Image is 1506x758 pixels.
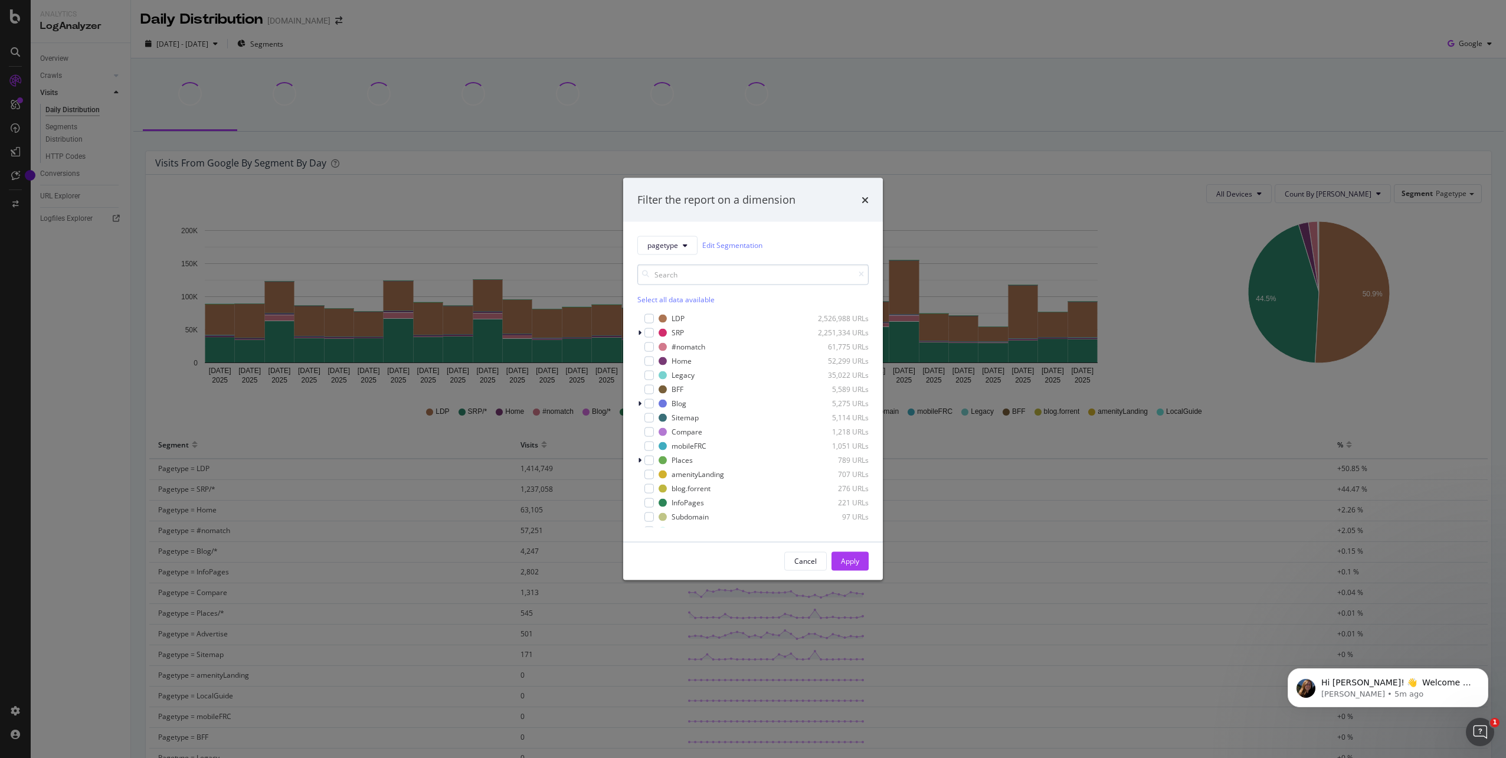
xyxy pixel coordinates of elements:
[831,551,869,570] button: Apply
[811,342,869,352] div: 61,775 URLs
[637,294,869,304] div: Select all data available
[672,398,686,409] div: Blog
[811,384,869,394] div: 5,589 URLs
[702,239,762,251] a: Edit Segmentation
[623,178,883,580] div: modal
[672,512,709,522] div: Subdomain
[1490,718,1500,727] span: 1
[672,356,692,366] div: Home
[811,313,869,324] div: 2,526,988 URLs
[841,556,859,566] div: Apply
[811,441,869,451] div: 1,051 URLs
[811,498,869,508] div: 221 URLs
[811,328,869,338] div: 2,251,334 URLs
[672,526,708,536] div: LocalGuide
[672,328,684,338] div: SRP
[811,413,869,423] div: 5,114 URLs
[811,356,869,366] div: 52,299 URLs
[637,264,869,285] input: Search
[637,192,795,208] div: Filter the report on a dimension
[811,469,869,479] div: 707 URLs
[811,398,869,409] div: 5,275 URLs
[784,551,827,570] button: Cancel
[1270,643,1506,726] iframe: Intercom notifications message
[862,192,869,208] div: times
[672,342,705,352] div: #nomatch
[672,455,693,465] div: Places
[811,427,869,437] div: 1,218 URLs
[637,236,698,254] button: pagetype
[672,483,711,494] div: blog.forrent
[672,441,706,451] div: mobileFRC
[672,413,699,423] div: Sitemap
[811,455,869,465] div: 789 URLs
[672,370,695,380] div: Legacy
[811,526,869,536] div: 10 URLs
[1466,718,1494,746] iframe: Intercom live chat
[672,469,724,479] div: amenityLanding
[811,512,869,522] div: 97 URLs
[672,384,683,394] div: BFF
[672,498,704,508] div: InfoPages
[672,427,702,437] div: Compare
[811,483,869,494] div: 276 URLs
[794,556,817,566] div: Cancel
[811,370,869,380] div: 35,022 URLs
[672,313,685,324] div: LDP
[647,240,678,250] span: pagetype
